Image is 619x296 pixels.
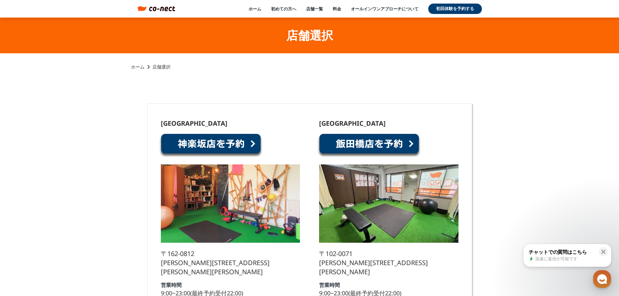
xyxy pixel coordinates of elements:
i: keyboard_arrow_right [145,63,152,71]
a: 初回体験を予約する [428,4,482,14]
p: 〒102-0071 [PERSON_NAME][STREET_ADDRESS][PERSON_NAME] [319,249,458,277]
p: 営業時間 [319,282,340,288]
p: 9:00~23:00(最終予約受付22:00) [161,290,243,296]
a: 料金 [333,6,341,12]
p: 〒162-0812 [PERSON_NAME][STREET_ADDRESS][PERSON_NAME][PERSON_NAME] [161,249,300,277]
p: [GEOGRAPHIC_DATA] [161,120,227,127]
a: ホーム [249,6,261,12]
a: 初めての方へ [271,6,296,12]
a: オールインワンアプローチについて [351,6,419,12]
p: 9:00~23:00(最終予約受付22:00) [319,290,401,296]
p: 営業時間 [161,282,182,288]
p: 店舗選択 [152,64,171,70]
a: 店舗一覧 [306,6,323,12]
p: [GEOGRAPHIC_DATA] [319,120,386,127]
h1: 店舗選択 [286,27,333,44]
a: ホーム [131,64,145,70]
